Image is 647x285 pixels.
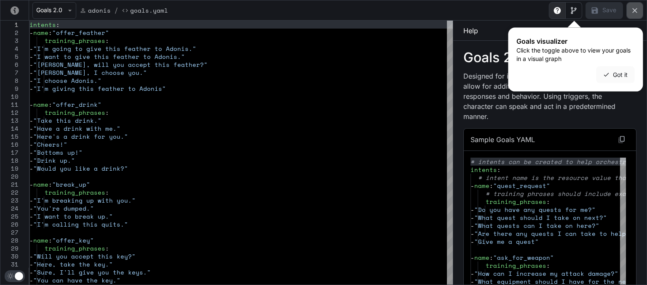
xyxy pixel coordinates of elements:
span: - [29,116,33,125]
span: "I want to break up." [33,212,113,221]
span: "offer_drink" [52,100,102,109]
span: - [29,212,33,221]
span: "I'm going to give this feather to Adonis." [33,44,196,53]
span: training_phrases [45,108,105,117]
span: - [29,148,33,157]
span: "I'm calling this quits." [33,220,128,229]
span: - [471,253,474,262]
div: 18 [0,156,19,164]
span: : [48,100,52,109]
span: - [471,221,474,230]
div: 10 [0,92,19,100]
span: - [29,140,33,149]
div: 7 [0,69,19,77]
div: 20 [0,172,19,180]
div: 19 [0,164,19,172]
div: 15 [0,132,19,140]
div: 17 [0,148,19,156]
div: 28 [0,236,19,244]
span: - [29,164,33,173]
div: 14 [0,124,19,132]
span: : [546,197,550,206]
div: 3 [0,37,19,45]
span: - [29,44,33,53]
span: - [29,260,33,269]
span: : [105,244,109,253]
p: adonis [88,6,111,15]
div: 31 [0,260,19,268]
p: Goals 2.0 [463,51,636,64]
span: "How can I increase my attack damage?" [474,269,618,278]
span: "[PERSON_NAME], will you accept this feather?" [33,60,208,69]
div: 6 [0,61,19,69]
div: 11 [0,100,19,108]
span: - [29,156,33,165]
span: - [29,204,33,213]
button: Got it [596,66,634,83]
span: name [474,253,489,262]
div: 25 [0,212,19,220]
span: "I'm breaking up with you." [33,196,136,205]
span: - [471,229,474,238]
span: : [105,188,109,197]
span: "Drink up." [33,156,75,165]
span: "quest_request" [493,181,550,190]
span: : [105,108,109,117]
span: - [29,100,33,109]
span: "What quest should I take on next?" [474,213,607,222]
span: name [33,100,48,109]
span: : [489,253,493,262]
span: - [29,60,33,69]
button: Toggle Visual editor panel [565,2,582,19]
p: Goals visualizer [516,36,634,46]
span: "Would you like a drink?" [33,164,128,173]
span: "Do you have any quests for me?" [474,205,596,214]
p: Designed for integrations, Goals and Actions allow for additional control over a character's resp... [463,71,623,121]
span: - [471,269,474,278]
span: "I choose Adonis." [33,76,102,85]
span: training_phrases [486,197,546,206]
span: : [48,180,52,189]
p: Goals.yaml [130,6,168,15]
div: 2 [0,29,19,37]
span: - [471,213,474,222]
span: "offer_key" [52,236,94,245]
span: intents [29,20,56,29]
span: - [29,196,33,205]
span: - [29,76,33,85]
span: name [33,180,48,189]
span: name [474,181,489,190]
span: "Sure, I'll give you the keys." [33,268,151,277]
div: 21 [0,180,19,188]
div: 30 [0,252,19,260]
span: - [29,68,33,77]
span: "[PERSON_NAME], I choose you." [33,68,147,77]
p: Sample Goals YAML [471,135,535,145]
div: 1 [0,21,19,29]
span: - [29,268,33,277]
span: "Have a drink with me." [33,124,120,133]
span: - [29,52,33,61]
span: - [471,181,474,190]
span: : [48,28,52,37]
span: "ask_for_weapon" [493,253,554,262]
span: : [489,181,493,190]
div: 5 [0,53,19,61]
span: "Cheers!" [33,140,67,149]
span: - [471,237,474,246]
div: 23 [0,196,19,204]
div: 16 [0,140,19,148]
span: "Will you accept this key?" [33,252,136,261]
span: training_phrases [45,188,105,197]
p: Help [463,26,478,36]
span: "Give me a quest" [474,237,539,246]
span: : [56,20,60,29]
div: 4 [0,45,19,53]
span: - [29,276,33,285]
span: name [33,28,48,37]
span: : [546,261,550,270]
span: / [114,5,118,16]
span: : [497,165,501,174]
span: : [105,36,109,45]
button: Goals 2.0 [32,2,76,19]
